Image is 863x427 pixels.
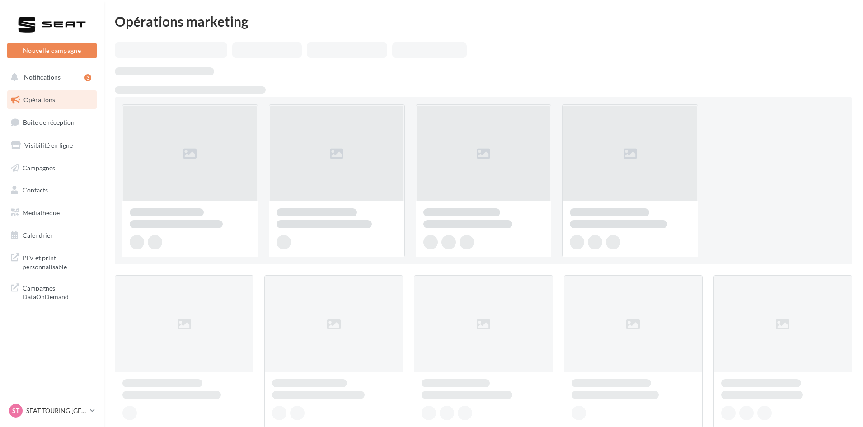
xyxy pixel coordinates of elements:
[26,406,86,415] p: SEAT TOURING [GEOGRAPHIC_DATA]
[5,113,98,132] a: Boîte de réception
[24,141,73,149] span: Visibilité en ligne
[23,282,93,301] span: Campagnes DataOnDemand
[23,252,93,271] span: PLV et print personnalisable
[23,164,55,171] span: Campagnes
[23,118,75,126] span: Boîte de réception
[23,186,48,194] span: Contacts
[5,159,98,178] a: Campagnes
[12,406,19,415] span: ST
[7,402,97,419] a: ST SEAT TOURING [GEOGRAPHIC_DATA]
[5,68,95,87] button: Notifications 3
[5,278,98,305] a: Campagnes DataOnDemand
[7,43,97,58] button: Nouvelle campagne
[23,96,55,103] span: Opérations
[84,74,91,81] div: 3
[5,181,98,200] a: Contacts
[23,231,53,239] span: Calendrier
[115,14,852,28] div: Opérations marketing
[5,136,98,155] a: Visibilité en ligne
[5,90,98,109] a: Opérations
[23,209,60,216] span: Médiathèque
[5,203,98,222] a: Médiathèque
[5,248,98,275] a: PLV et print personnalisable
[24,73,61,81] span: Notifications
[5,226,98,245] a: Calendrier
